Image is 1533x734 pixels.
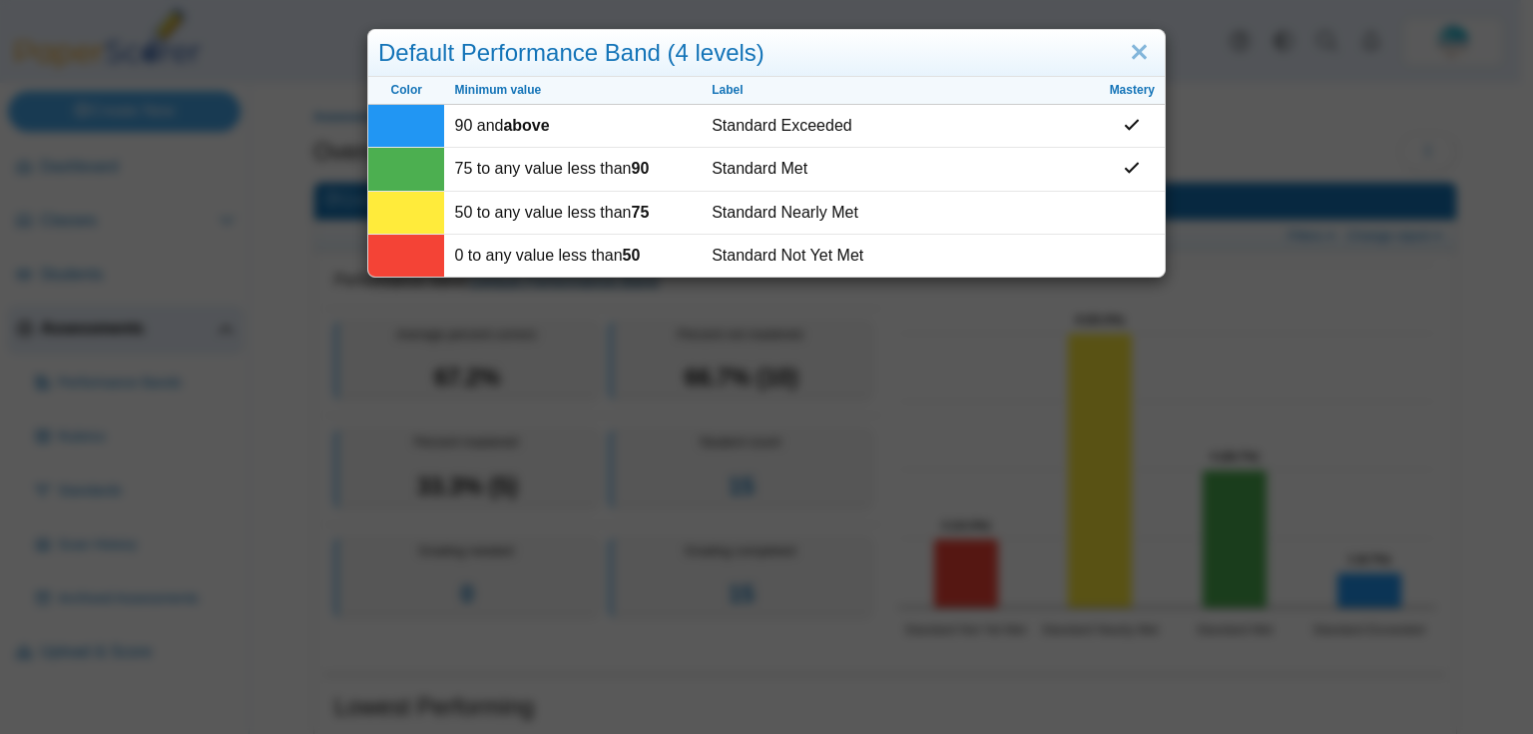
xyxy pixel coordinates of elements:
[1124,36,1155,70] a: Close
[702,192,1099,235] td: Standard Nearly Met
[623,247,641,264] b: 50
[632,160,650,177] b: 90
[702,77,1099,105] th: Label
[1100,77,1165,105] th: Mastery
[702,235,1099,277] td: Standard Not Yet Met
[444,77,702,105] th: Minimum value
[632,204,650,221] b: 75
[702,105,1099,148] td: Standard Exceeded
[444,235,702,277] td: 0 to any value less than
[368,77,444,105] th: Color
[503,117,549,134] b: above
[368,30,1165,77] div: Default Performance Band (4 levels)
[444,192,702,235] td: 50 to any value less than
[444,105,702,148] td: 90 and
[444,148,702,191] td: 75 to any value less than
[702,148,1099,191] td: Standard Met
